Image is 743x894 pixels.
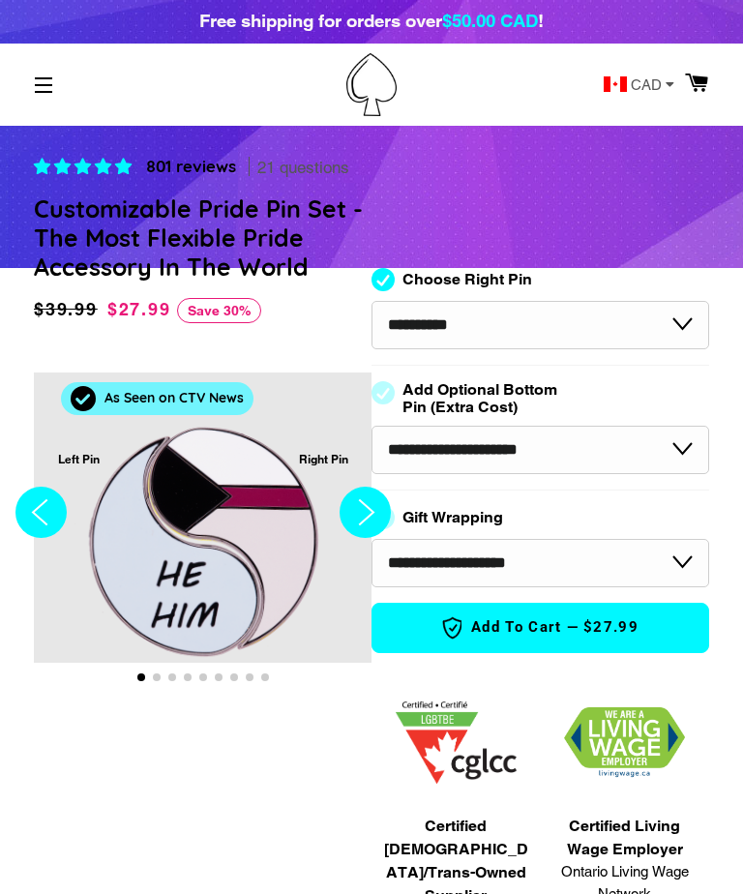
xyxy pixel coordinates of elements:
span: 801 reviews [146,156,236,176]
span: 21 questions [257,157,349,180]
span: $50.00 CAD [442,10,538,31]
span: $39.99 [34,299,98,319]
img: Pin-Ace [346,53,397,116]
img: 1706832627.png [564,707,685,778]
span: CAD [631,77,662,92]
img: 1705457225.png [396,701,517,784]
span: 4.83 stars [34,157,136,176]
button: Previous slide [10,343,73,689]
div: 1 / 9 [34,372,371,663]
span: Certified Living Wage Employer [550,815,700,861]
div: Free shipping for orders over ! [199,7,544,34]
span: Save 30% [177,298,261,323]
h1: Customizable Pride Pin Set - The Most Flexible Pride Accessory In The World [34,194,371,282]
span: $27.99 [107,299,171,319]
button: Next slide [340,343,391,689]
